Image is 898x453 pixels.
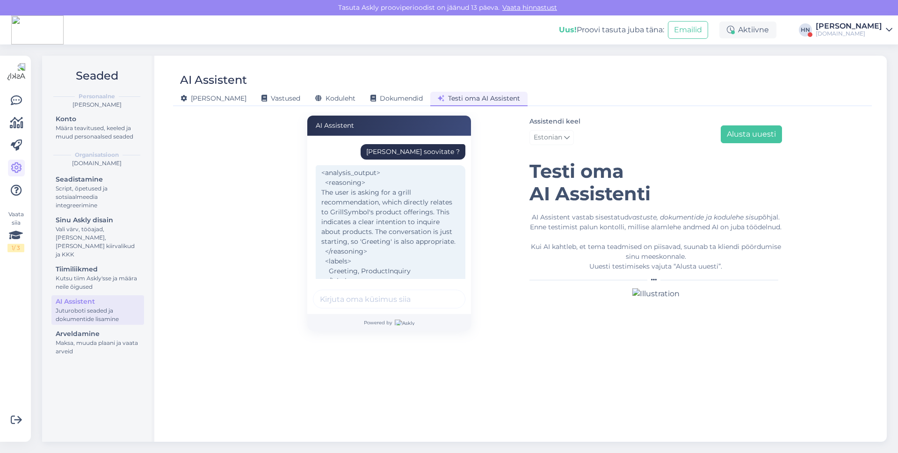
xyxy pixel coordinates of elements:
[75,151,119,159] b: Organisatsioon
[51,263,144,292] a: TiimiliikmedKutsu tiim Askly'sse ja määra neile õigused
[629,213,758,221] i: vastuste, dokumentide ja kodulehe sisu
[529,212,782,271] div: AI Assistent vastab sisestatud põhjal. Enne testimist palun kontolli, millise alamlehe andmed AI ...
[56,114,140,124] div: Konto
[313,290,465,308] input: Kirjuta oma küsimus siia
[51,113,144,142] a: KontoMäära teavitused, keeled ja muud personaalsed seaded
[261,94,300,102] span: Vastused
[438,94,520,102] span: Testi oma AI Assistent
[632,288,680,300] img: Illustration
[7,244,24,252] div: 1 / 3
[529,117,580,126] label: Assistendi keel
[56,124,140,141] div: Määra teavitused, keeled ja muud personaalsed seaded
[307,116,471,136] div: AI Assistent
[50,159,144,168] div: [DOMAIN_NAME]
[56,297,140,307] div: AI Assistent
[529,130,574,145] a: Estonian
[816,30,882,37] div: [DOMAIN_NAME]
[366,147,460,157] div: [PERSON_NAME] soovitate ?
[395,320,414,325] img: Askly
[315,94,355,102] span: Koduleht
[816,22,882,30] div: [PERSON_NAME]
[719,22,776,38] div: Aktiivne
[56,225,140,259] div: Vali värv, tööajad, [PERSON_NAME], [PERSON_NAME] kiirvalikud ja KKK
[51,173,144,211] a: SeadistamineScript, õpetused ja sotsiaalmeedia integreerimine
[559,24,664,36] div: Proovi tasuta juba täna:
[56,307,140,323] div: Juturoboti seaded ja dokumentide lisamine
[56,264,140,274] div: Tiimiliikmed
[529,160,782,205] h1: Testi oma AI Assistenti
[51,295,144,325] a: AI AssistentJuturoboti seaded ja dokumentide lisamine
[56,184,140,210] div: Script, õpetused ja sotsiaalmeedia integreerimine
[50,101,144,109] div: [PERSON_NAME]
[56,215,140,225] div: Sinu Askly disain
[181,94,246,102] span: [PERSON_NAME]
[180,71,247,89] div: AI Assistent
[51,214,144,260] a: Sinu Askly disainVali värv, tööajad, [PERSON_NAME], [PERSON_NAME] kiirvalikud ja KKK
[7,63,25,81] img: Askly Logo
[364,319,414,326] span: Powered by
[370,94,423,102] span: Dokumendid
[56,339,140,356] div: Maksa, muuda plaani ja vaata arveid
[559,25,577,34] b: Uus!
[79,92,115,101] b: Personaalne
[56,175,140,184] div: Seadistamine
[816,22,892,37] a: [PERSON_NAME][DOMAIN_NAME]
[316,165,465,397] div: <analysis_output> <reasoning> The user is asking for a grill recommendation, which directly relat...
[51,328,144,357] a: ArveldamineMaksa, muuda plaani ja vaata arveid
[56,329,140,339] div: Arveldamine
[534,132,562,143] span: Estonian
[50,67,144,85] h2: Seaded
[668,21,708,39] button: Emailid
[799,23,812,37] div: HN
[56,274,140,291] div: Kutsu tiim Askly'sse ja määra neile õigused
[500,3,560,12] a: Vaata hinnastust
[7,210,24,252] div: Vaata siia
[721,125,782,143] button: Alusta uuesti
